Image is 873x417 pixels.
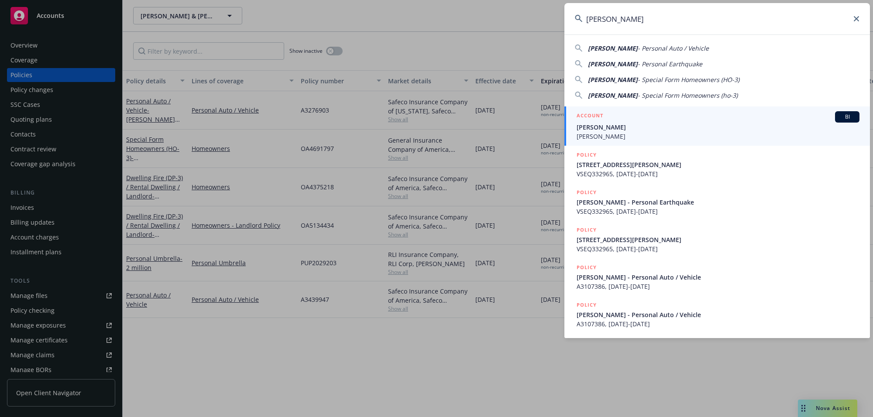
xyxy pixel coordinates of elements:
a: POLICY[STREET_ADDRESS][PERSON_NAME]VSEQ332965, [DATE]-[DATE] [564,146,870,183]
span: [PERSON_NAME] [588,75,638,84]
input: Search... [564,3,870,34]
span: [PERSON_NAME] [577,123,859,132]
a: POLICY[PERSON_NAME] - Personal Auto / VehicleA3107386, [DATE]-[DATE] [564,258,870,296]
a: ACCOUNTBI[PERSON_NAME][PERSON_NAME] [564,106,870,146]
h5: POLICY [577,150,597,159]
span: [PERSON_NAME] [588,44,638,52]
a: POLICY[PERSON_NAME] - Personal EarthquakeVSEQ332965, [DATE]-[DATE] [564,183,870,221]
h5: POLICY [577,226,597,234]
span: [PERSON_NAME] - Personal Auto / Vehicle [577,310,859,319]
span: [PERSON_NAME] [588,91,638,99]
span: [STREET_ADDRESS][PERSON_NAME] [577,235,859,244]
a: POLICY[PERSON_NAME] - Personal Auto / VehicleA3107386, [DATE]-[DATE] [564,296,870,333]
span: BI [839,113,856,121]
span: [PERSON_NAME] - Personal Earthquake [577,198,859,207]
span: A3107386, [DATE]-[DATE] [577,282,859,291]
h5: POLICY [577,263,597,272]
span: - Personal Earthquake [638,60,702,68]
h5: ACCOUNT [577,111,603,122]
span: [PERSON_NAME] [588,60,638,68]
h5: POLICY [577,301,597,309]
span: - Special Form Homeowners (ho-3) [638,91,738,99]
span: - Special Form Homeowners (HO-3) [638,75,739,84]
span: [STREET_ADDRESS][PERSON_NAME] [577,160,859,169]
span: - Personal Auto / Vehicle [638,44,709,52]
span: VSEQ332965, [DATE]-[DATE] [577,169,859,178]
span: [PERSON_NAME] - Personal Auto / Vehicle [577,273,859,282]
span: VSEQ332965, [DATE]-[DATE] [577,207,859,216]
span: A3107386, [DATE]-[DATE] [577,319,859,328]
span: VSEQ332965, [DATE]-[DATE] [577,244,859,253]
a: POLICY[STREET_ADDRESS][PERSON_NAME]VSEQ332965, [DATE]-[DATE] [564,221,870,258]
h5: POLICY [577,188,597,197]
span: [PERSON_NAME] [577,132,859,141]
